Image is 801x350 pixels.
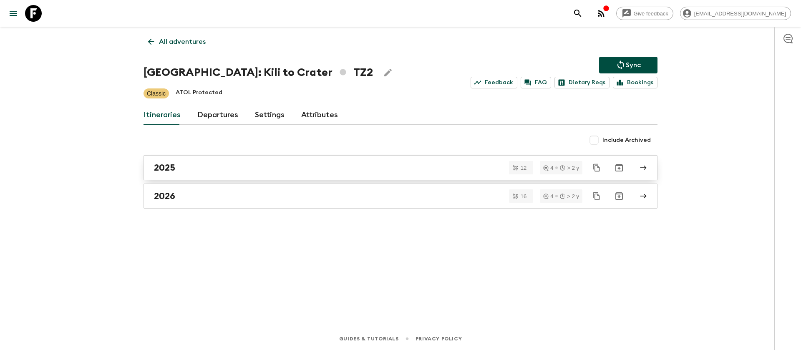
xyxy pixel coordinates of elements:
[154,191,175,201] h2: 2026
[471,77,517,88] a: Feedback
[690,10,791,17] span: [EMAIL_ADDRESS][DOMAIN_NAME]
[554,77,610,88] a: Dietary Reqs
[560,194,579,199] div: > 2 y
[680,7,791,20] div: [EMAIL_ADDRESS][DOMAIN_NAME]
[197,105,238,125] a: Departures
[602,136,651,144] span: Include Archived
[543,194,553,199] div: 4
[626,60,641,70] p: Sync
[416,334,462,343] a: Privacy Policy
[616,7,673,20] a: Give feedback
[255,105,285,125] a: Settings
[611,188,627,204] button: Archive
[339,334,399,343] a: Guides & Tutorials
[589,160,604,175] button: Duplicate
[380,64,396,81] button: Edit Adventure Title
[611,159,627,176] button: Archive
[599,57,657,73] button: Sync adventure departures to the booking engine
[144,105,181,125] a: Itineraries
[147,89,166,98] p: Classic
[159,37,206,47] p: All adventures
[543,165,553,171] div: 4
[629,10,673,17] span: Give feedback
[613,77,657,88] a: Bookings
[154,162,175,173] h2: 2025
[144,33,210,50] a: All adventures
[144,184,657,209] a: 2026
[301,105,338,125] a: Attributes
[176,88,222,98] p: ATOL Protected
[516,165,531,171] span: 12
[516,194,531,199] span: 16
[144,64,373,81] h1: [GEOGRAPHIC_DATA]: Kili to Crater TZ2
[144,155,657,180] a: 2025
[589,189,604,204] button: Duplicate
[569,5,586,22] button: search adventures
[521,77,551,88] a: FAQ
[5,5,22,22] button: menu
[560,165,579,171] div: > 2 y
